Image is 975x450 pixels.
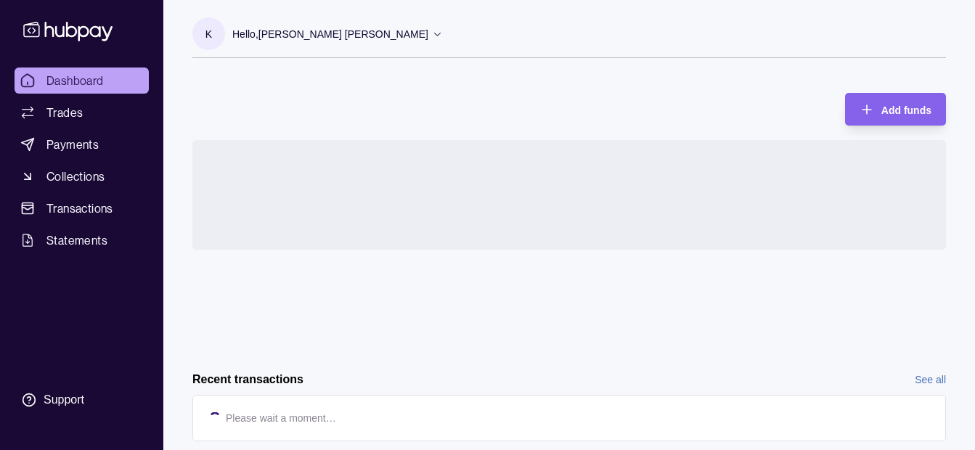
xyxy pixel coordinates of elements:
a: Transactions [15,195,149,221]
span: Statements [46,232,107,249]
p: Please wait a moment… [226,410,336,426]
span: Payments [46,136,99,153]
span: Trades [46,104,83,121]
a: Payments [15,131,149,157]
a: Statements [15,227,149,253]
button: Add funds [845,93,946,126]
h2: Recent transactions [192,372,303,388]
a: Support [15,385,149,415]
p: K [205,26,212,42]
span: Collections [46,168,105,185]
div: Support [44,392,84,408]
a: Collections [15,163,149,189]
span: Transactions [46,200,113,217]
a: See all [915,372,946,388]
a: Dashboard [15,67,149,94]
p: Hello, [PERSON_NAME] [PERSON_NAME] [232,26,428,42]
span: Dashboard [46,72,104,89]
a: Trades [15,99,149,126]
span: Add funds [881,105,931,116]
